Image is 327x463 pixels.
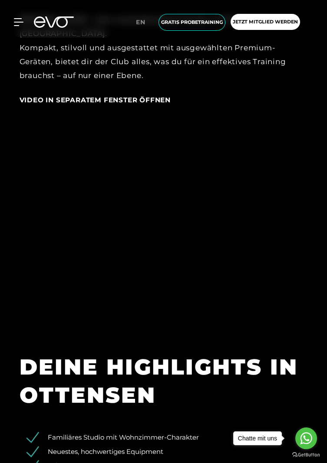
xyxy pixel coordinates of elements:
h1: DEINE HIGHLIGHTS IN OTTENSEN [20,353,308,409]
a: Jetzt Mitglied werden [228,14,303,31]
a: Chatte mit uns [233,431,282,445]
li: Neuestes, hochwertiges Equipment [33,447,308,457]
li: Familiäres Studio mit Wohnzimmer-Charakter [33,433,308,443]
a: Go to whatsapp [295,427,317,449]
span: Gratis Probetraining [161,19,223,26]
a: Go to GetButton.io website [292,452,320,457]
a: Video in separatem Fenster öffnen [20,95,171,104]
span: en [136,18,145,26]
a: Gratis Probetraining [156,14,228,31]
a: en [136,17,151,27]
span: Jetzt Mitglied werden [233,18,298,26]
span: Video in separatem Fenster öffnen [20,96,171,104]
div: Chatte mit uns [234,432,281,445]
div: [PERSON_NAME] – dein neues Boutique-Studio im Herzen von [GEOGRAPHIC_DATA]. Kompakt, stilvoll und... [20,13,308,82]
